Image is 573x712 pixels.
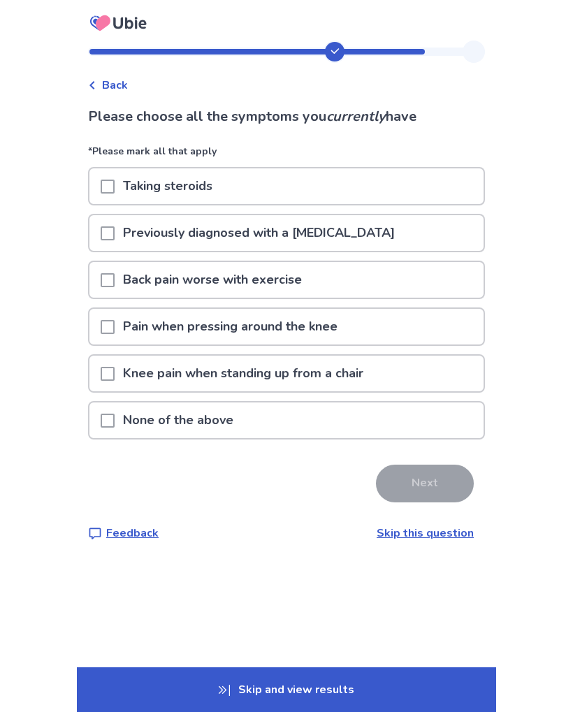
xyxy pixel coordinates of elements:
p: Knee pain when standing up from a chair [115,356,372,391]
i: currently [326,107,386,126]
p: Previously diagnosed with a [MEDICAL_DATA] [115,215,403,251]
a: Feedback [88,525,159,542]
p: Skip and view results [77,667,496,712]
p: Back pain worse with exercise [115,262,310,298]
p: Pain when pressing around the knee [115,309,346,344]
p: None of the above [115,402,242,438]
p: Taking steroids [115,168,221,204]
span: Back [102,77,128,94]
a: Skip this question [377,525,474,541]
p: Feedback [106,525,159,542]
p: *Please mark all that apply [88,144,485,167]
button: Next [376,465,474,502]
p: Please choose all the symptoms you have [88,106,485,127]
